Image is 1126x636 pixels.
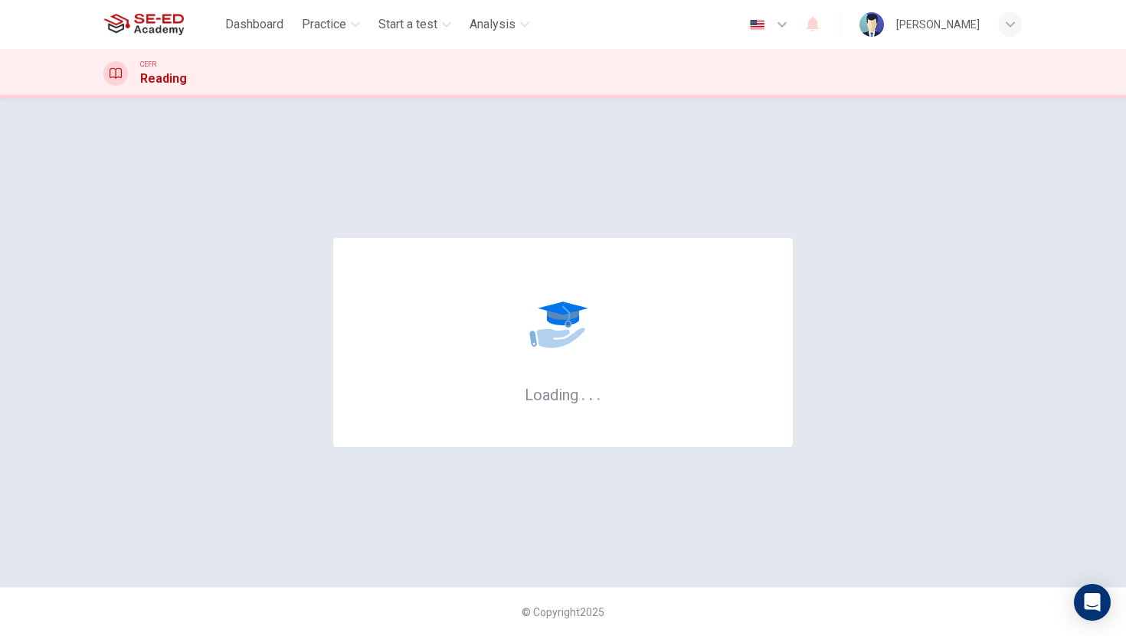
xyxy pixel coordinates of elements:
[103,9,219,40] a: SE-ED Academy logo
[525,384,601,404] h6: Loading
[588,380,594,406] h6: .
[103,9,184,40] img: SE-ED Academy logo
[581,380,586,406] h6: .
[219,11,290,38] button: Dashboard
[372,11,457,38] button: Start a test
[748,19,767,31] img: en
[596,380,601,406] h6: .
[140,70,187,88] h1: Reading
[225,15,283,34] span: Dashboard
[378,15,437,34] span: Start a test
[522,606,604,618] span: © Copyright 2025
[896,15,980,34] div: [PERSON_NAME]
[296,11,366,38] button: Practice
[470,15,516,34] span: Analysis
[140,59,156,70] span: CEFR
[859,12,884,37] img: Profile picture
[463,11,535,38] button: Analysis
[1074,584,1111,621] div: Open Intercom Messenger
[302,15,346,34] span: Practice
